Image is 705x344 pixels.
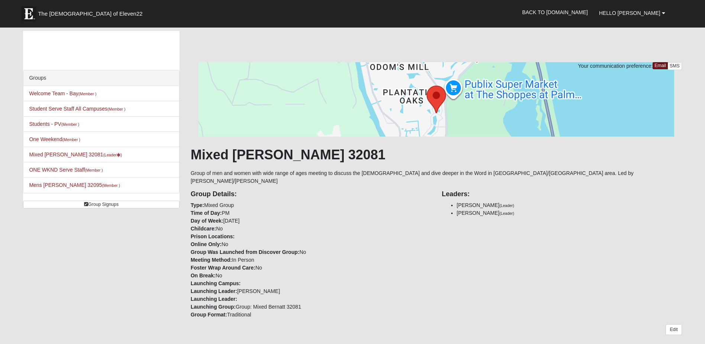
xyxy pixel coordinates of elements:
[667,62,682,70] a: SMS
[29,121,79,127] a: Students - PV(Member )
[653,62,668,69] a: Email
[62,137,80,142] small: (Member )
[102,183,120,188] small: (Member )
[457,209,682,217] li: [PERSON_NAME]
[499,203,514,208] small: (Leader)
[191,190,431,198] h4: Group Details:
[191,241,221,247] strong: Online Only:
[666,324,682,335] a: Edit
[29,182,120,188] a: Mens [PERSON_NAME] 32095(Member )
[191,288,237,294] strong: Launching Leader:
[191,202,204,208] strong: Type:
[17,3,166,21] a: The [DEMOGRAPHIC_DATA] of Eleven22
[61,122,79,127] small: (Member )
[29,152,122,157] a: Mixed [PERSON_NAME] 32081(Leader)
[191,233,235,239] strong: Prison Locations:
[185,185,436,319] div: Mixed Group PM [DATE] No No No In Person No No [PERSON_NAME] Group: Mixed Bernatt 32081 Traditional
[78,92,96,96] small: (Member )
[107,107,125,111] small: (Member )
[38,10,142,17] span: The [DEMOGRAPHIC_DATA] of Eleven22
[442,190,682,198] h4: Leaders:
[191,265,255,271] strong: Foster Wrap Around Care:
[457,201,682,209] li: [PERSON_NAME]
[85,168,103,172] small: (Member )
[594,4,671,22] a: Hello [PERSON_NAME]
[517,3,594,22] a: Back to [DOMAIN_NAME]
[499,211,514,216] small: (Leader)
[191,147,682,163] h1: Mixed [PERSON_NAME] 32081
[578,63,653,69] span: Your communication preference:
[29,106,125,112] a: Student Serve Staff All Campuses(Member )
[29,90,96,96] a: Welcome Team - Bay(Member )
[191,273,216,278] strong: On Break:
[23,70,179,86] div: Groups
[191,226,216,232] strong: Childcare:
[191,280,241,286] strong: Launching Campus:
[103,153,122,157] small: (Leader )
[191,304,236,310] strong: Launching Group:
[191,296,237,302] strong: Launching Leader:
[599,10,660,16] span: Hello [PERSON_NAME]
[191,257,232,263] strong: Meeting Method:
[191,210,222,216] strong: Time of Day:
[191,249,300,255] strong: Group Was Launched from Discover Group:
[21,6,36,21] img: Eleven22 logo
[29,167,103,173] a: ONE WKND Serve Staff(Member )
[29,136,80,142] a: One Weekend(Member )
[23,201,180,208] a: Group Signups
[191,312,227,318] strong: Group Format:
[191,218,223,224] strong: Day of Week:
